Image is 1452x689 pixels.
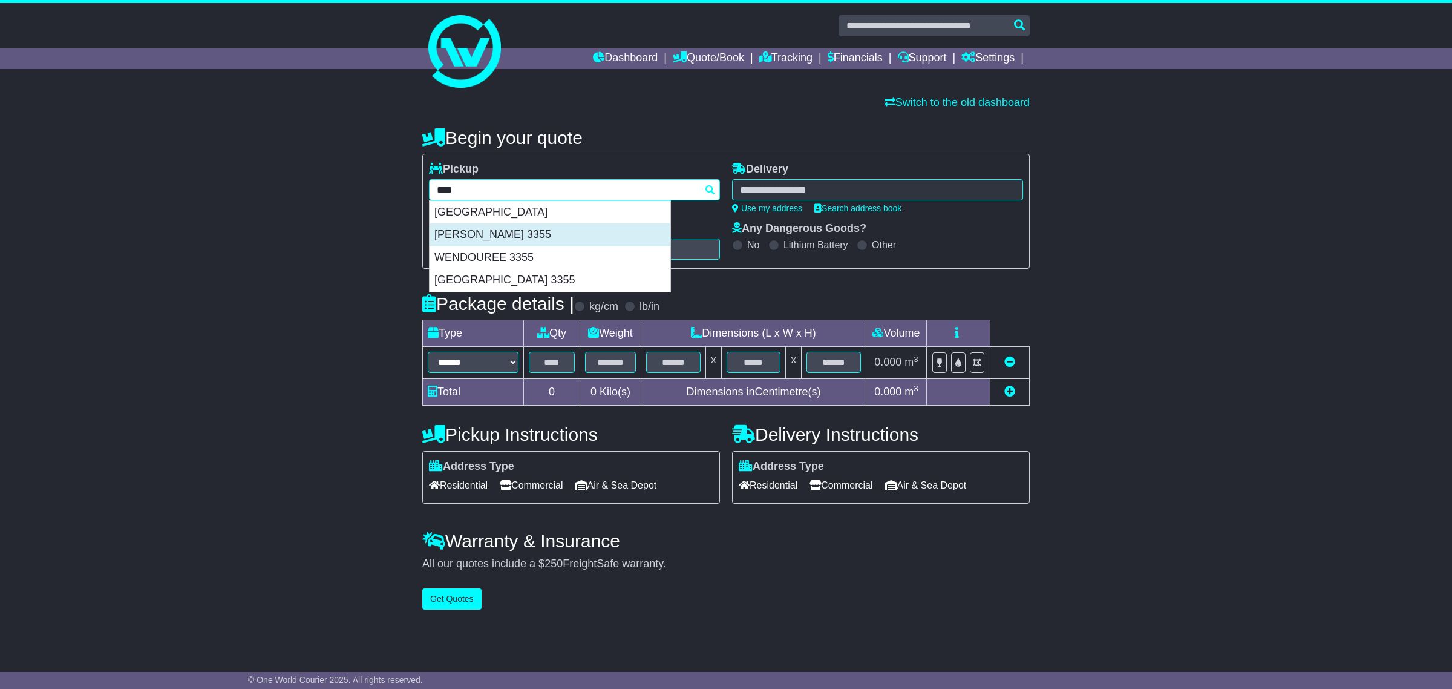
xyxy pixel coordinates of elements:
typeahead: Please provide city [429,179,720,200]
h4: Delivery Instructions [732,424,1030,444]
sup: 3 [914,355,918,364]
button: Get Quotes [422,588,482,610]
a: Switch to the old dashboard [885,96,1030,108]
a: Support [898,48,947,69]
a: Add new item [1004,386,1015,398]
label: Other [872,239,896,251]
label: No [747,239,759,251]
a: Tracking [759,48,813,69]
span: m [904,386,918,398]
div: All our quotes include a $ FreightSafe warranty. [422,558,1030,571]
span: © One World Courier 2025. All rights reserved. [248,675,423,685]
label: lb/in [639,300,659,314]
span: Commercial [809,476,872,495]
label: Pickup [429,163,479,176]
a: Remove this item [1004,356,1015,368]
a: Dashboard [593,48,658,69]
label: Lithium Battery [783,239,848,251]
td: Volume [866,320,926,347]
h4: Pickup Instructions [422,424,720,444]
td: 0 [524,378,580,405]
div: [PERSON_NAME] 3355 [430,223,670,246]
a: Settings [961,48,1015,69]
div: [GEOGRAPHIC_DATA] 3355 [430,269,670,292]
td: x [786,347,802,378]
span: Residential [739,476,797,495]
label: Address Type [739,460,824,473]
td: Kilo(s) [580,378,641,405]
div: WENDOUREE 3355 [430,246,670,269]
label: kg/cm [589,300,618,314]
span: 0.000 [874,356,901,368]
td: Dimensions in Centimetre(s) [641,378,866,405]
a: Financials [828,48,883,69]
label: Delivery [732,163,788,176]
a: Use my address [732,203,802,213]
span: Air & Sea Depot [575,476,657,495]
td: Weight [580,320,641,347]
h4: Package details | [422,294,574,314]
td: x [705,347,721,378]
sup: 3 [914,384,918,393]
a: Search address book [814,203,901,213]
a: Quote/Book [673,48,744,69]
span: 0.000 [874,386,901,398]
span: Commercial [500,476,563,495]
td: Qty [524,320,580,347]
label: Address Type [429,460,514,473]
td: Type [423,320,524,347]
span: Air & Sea Depot [885,476,967,495]
label: Any Dangerous Goods? [732,222,866,236]
span: 250 [544,558,563,570]
span: m [904,356,918,368]
span: 0 [590,386,597,398]
td: Total [423,378,524,405]
td: Dimensions (L x W x H) [641,320,866,347]
h4: Begin your quote [422,128,1030,148]
h4: Warranty & Insurance [422,531,1030,551]
span: Residential [429,476,488,495]
div: [GEOGRAPHIC_DATA] [430,201,670,224]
